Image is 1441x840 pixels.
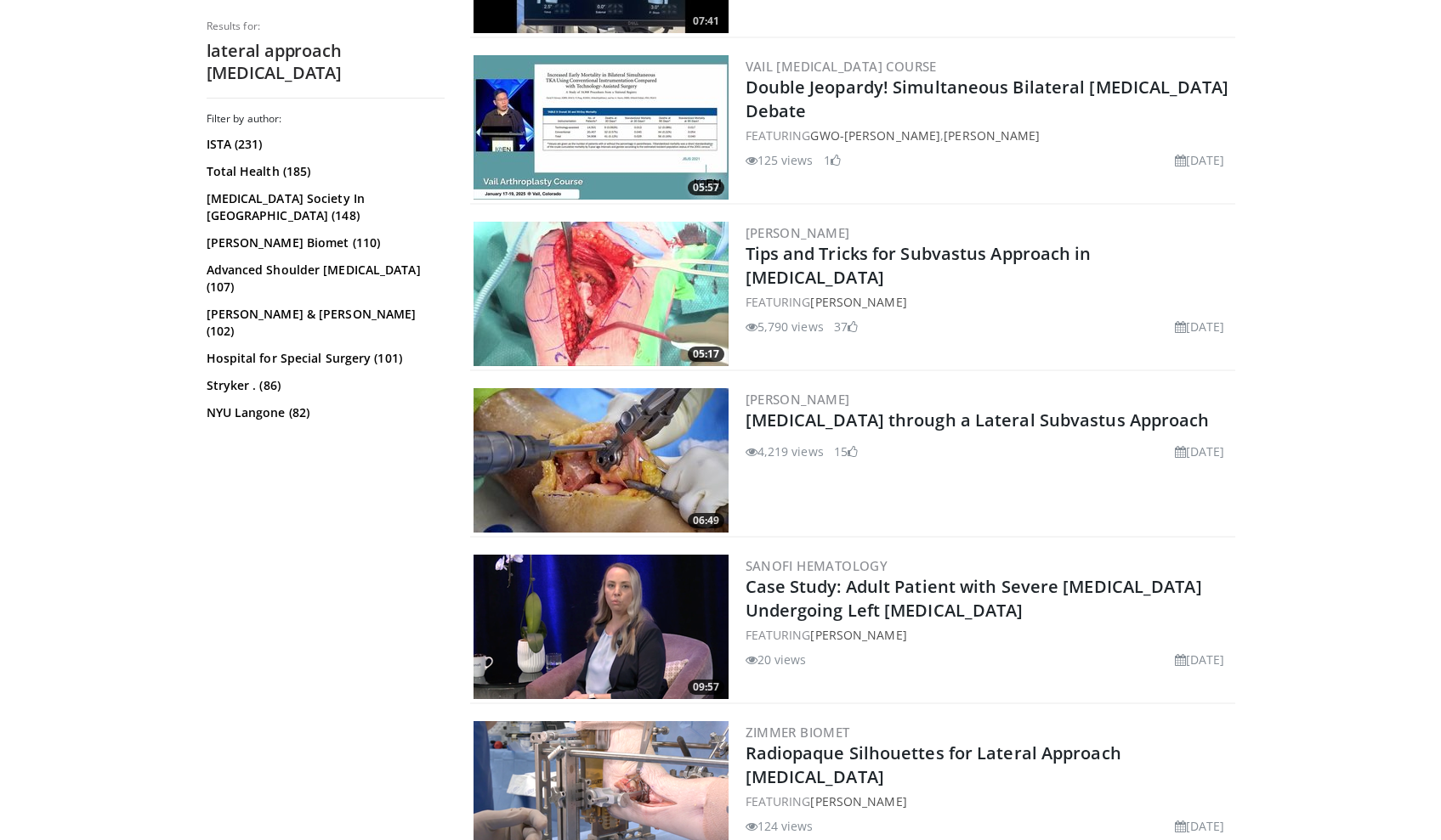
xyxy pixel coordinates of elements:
a: Case Study: Adult Patient with Severe [MEDICAL_DATA] Undergoing Left [MEDICAL_DATA] [746,575,1202,622]
span: 05:17 [688,347,724,362]
h2: lateral approach [MEDICAL_DATA] [207,40,445,84]
a: ISTA (231) [207,136,440,153]
span: 06:49 [688,513,724,528]
li: [DATE] [1175,151,1225,169]
div: FEATURING [746,626,1232,644]
span: 07:41 [688,14,724,29]
p: Results for: [207,20,445,33]
li: 37 [834,318,858,335]
a: Double Jeopardy! Simultaneous Bilateral [MEDICAL_DATA] Debate [746,76,1228,122]
a: [PERSON_NAME] [810,627,906,643]
img: 9bb8e921-2ce4-47af-9b13-3720f1061bf9.png.300x170_q85_crop-smart_upscale.png [474,555,729,699]
a: [PERSON_NAME] [746,224,850,241]
h3: Filter by author: [207,112,445,126]
li: [DATE] [1175,318,1225,335]
a: Sanofi Hematology [746,557,888,574]
a: [PERSON_NAME] [746,391,850,408]
a: [PERSON_NAME] [810,294,906,310]
img: cecb87b5-a70b-4d5c-a234-90f76c6f0cd9.300x170_q85_crop-smart_upscale.jpg [474,388,729,533]
a: 06:49 [474,388,729,533]
a: Tips and Tricks for Subvastus Approach in [MEDICAL_DATA] [746,242,1092,289]
a: [MEDICAL_DATA] Society In [GEOGRAPHIC_DATA] (148) [207,190,440,224]
li: [DATE] [1175,817,1225,835]
a: 09:57 [474,555,729,699]
a: Vail [MEDICAL_DATA] Course [746,58,937,75]
a: [PERSON_NAME] & [PERSON_NAME] (102) [207,306,440,340]
li: 4,219 views [746,443,824,460]
a: [PERSON_NAME] [944,127,1040,144]
a: Advanced Shoulder [MEDICAL_DATA] (107) [207,262,440,296]
a: Radiopaque Silhouettes for Lateral Approach [MEDICAL_DATA] [746,741,1121,788]
div: FEATURING [746,293,1232,311]
li: 125 views [746,151,814,169]
a: Total Health (185) [207,163,440,180]
img: 23acb9d1-9258-4964-99c9-9b2453b0ffd6.300x170_q85_crop-smart_upscale.jpg [474,222,729,366]
li: 124 views [746,817,814,835]
a: 05:17 [474,222,729,366]
a: Stryker . (86) [207,377,440,394]
a: [MEDICAL_DATA] through a Lateral Subvastus Approach [746,409,1210,431]
li: 1 [824,151,841,169]
li: 5,790 views [746,318,824,335]
a: Hospital for Special Surgery (101) [207,350,440,367]
div: FEATURING , [746,127,1232,144]
a: Gwo-[PERSON_NAME] [810,127,940,144]
span: 05:57 [688,180,724,195]
span: 09:57 [688,679,724,695]
a: 05:57 [474,55,729,200]
li: 15 [834,443,858,460]
a: NYU Langone (82) [207,404,440,421]
a: Zimmer Biomet [746,724,850,741]
li: 20 views [746,651,807,668]
a: [PERSON_NAME] [810,793,906,809]
li: [DATE] [1175,443,1225,460]
a: [PERSON_NAME] Biomet (110) [207,234,440,251]
img: 4f8c92e8-e328-4188-b823-9aecaa04cda2.300x170_q85_crop-smart_upscale.jpg [474,55,729,200]
div: FEATURING [746,792,1232,810]
li: [DATE] [1175,651,1225,668]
